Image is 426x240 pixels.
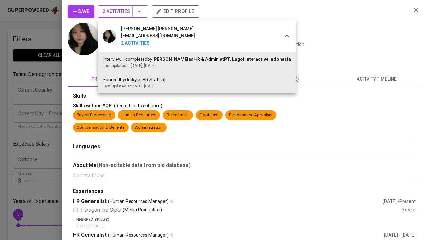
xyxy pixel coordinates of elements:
div: Sourced by as HR Staff at [103,76,291,83]
div: Interview 1 by as HR & Admin at [103,56,291,63]
div: [EMAIL_ADDRESS][DOMAIN_NAME] [121,33,195,40]
img: d0df939dfb2ebc758ebf50a60e3c6ef1.jpeg [103,30,116,43]
div: Last updated at [DATE] , [DATE] [103,83,291,89]
div: Last updated at [DATE] , [DATE] [103,63,291,69]
b: dicky [125,77,137,82]
div: [PERSON_NAME] [PERSON_NAME][EMAIL_ADDRESS][DOMAIN_NAME]2 Activities [98,20,296,52]
b: [PERSON_NAME] [152,57,188,62]
span: PT. Lagoi Interactive Indonesia [224,57,291,62]
span: [PERSON_NAME] [PERSON_NAME] [121,25,194,33]
b: 2 Activities [121,40,195,47]
span: Completed [125,57,147,62]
